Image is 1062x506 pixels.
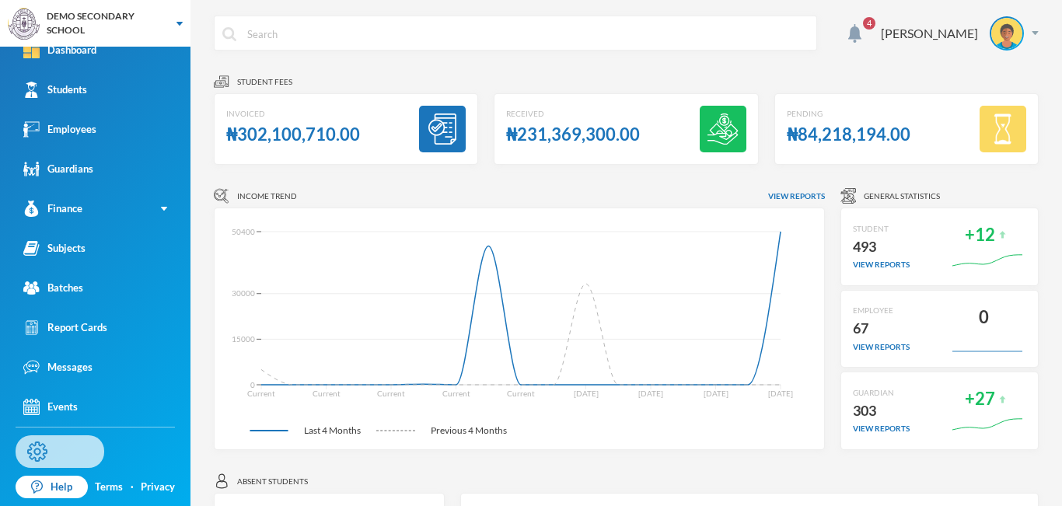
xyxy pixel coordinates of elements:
div: Guardians [23,161,93,177]
div: EMPLOYEE [853,305,910,316]
div: · [131,480,134,495]
span: Absent students [237,476,308,487]
a: Settings [16,435,104,468]
span: Previous 4 Months [415,424,522,438]
tspan: [DATE] [574,389,599,398]
span: Student fees [237,76,292,88]
tspan: Current [313,389,341,398]
span: Income Trend [237,190,297,202]
div: STUDENT [853,223,910,235]
img: search [222,27,236,41]
div: +12 [965,220,995,250]
div: view reports [853,423,910,434]
div: Students [23,82,87,98]
tspan: [DATE] [704,389,728,398]
tspan: 50400 [232,227,255,236]
a: Privacy [141,480,175,495]
a: Help [16,476,88,499]
div: Invoiced [226,108,360,120]
a: Pending₦84,218,194.00 [774,93,1039,165]
span: View reports [768,190,825,202]
div: Batches [23,280,83,296]
span: General Statistics [864,190,940,202]
div: ₦231,369,300.00 [506,120,640,150]
div: view reports [853,259,910,270]
div: ₦302,100,710.00 [226,120,360,150]
tspan: Current [247,389,275,398]
span: Last 4 Months [288,424,376,438]
div: 0 [979,302,989,333]
a: Invoiced₦302,100,710.00 [214,93,478,165]
tspan: Current [507,389,535,398]
span: 4 [863,17,875,30]
div: DEMO SECONDARY SCHOOL [47,9,161,37]
a: Terms [95,480,123,495]
img: STUDENT [991,18,1022,49]
input: Search [246,16,809,51]
div: view reports [853,341,910,353]
div: ₦84,218,194.00 [787,120,910,150]
div: Dashboard [23,42,96,58]
div: Subjects [23,240,86,256]
div: Employees [23,121,96,138]
div: 303 [853,399,910,424]
div: Events [23,399,78,415]
div: Finance [23,201,82,217]
div: Pending [787,108,910,120]
div: GUARDIAN [853,387,910,399]
div: 493 [853,235,910,260]
div: Report Cards [23,319,107,336]
div: [PERSON_NAME] [881,24,978,43]
img: logo [9,9,40,40]
tspan: 30000 [232,288,255,298]
tspan: [DATE] [768,389,793,398]
div: Received [506,108,640,120]
tspan: 15000 [232,334,255,344]
tspan: Current [442,389,470,398]
tspan: Current [377,389,405,398]
div: Messages [23,359,93,375]
tspan: 0 [250,380,255,389]
div: +27 [965,384,995,414]
tspan: [DATE] [638,389,663,398]
div: 67 [853,316,910,341]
